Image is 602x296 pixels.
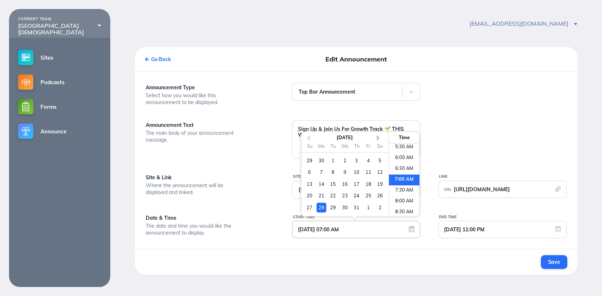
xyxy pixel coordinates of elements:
div: Su [305,141,315,151]
div: Edit Announcement [286,53,426,66]
div: Announcement Text [146,120,274,130]
li: 5:30 AM [389,142,420,153]
div: We [340,141,350,151]
div: Mo [316,141,326,151]
div: The main body of your announcement message. [146,130,236,143]
a: Announce [9,119,110,143]
li: 6:00 AM [389,153,420,164]
div: Choose Saturday, July 5th, 2025 [375,156,385,166]
div: Choose Tuesday, July 8th, 2025 [328,167,338,177]
div: Top Bar Announcement [299,89,396,95]
div: Choose Tuesday, July 1st, 2025 [328,156,338,166]
div: [GEOGRAPHIC_DATA][DEMOGRAPHIC_DATA] [18,22,101,36]
div: Choose Saturday, July 19th, 2025 [375,179,385,189]
button: Previous Month [302,133,314,144]
img: sites-small@2x.png [18,50,33,65]
li: 7:30 AM [389,185,420,196]
div: Choose Sunday, July 13th, 2025 [305,179,315,189]
span: [URL][DOMAIN_NAME] [454,186,510,193]
div: Sa [375,141,385,151]
img: announce-small@2x.png [18,124,33,139]
textarea: Sign Up & Join Us For Growth Track 🌱 THIS Weekend! → [293,121,420,157]
div: [DATE] [302,135,388,140]
ul: Time [389,143,420,216]
img: forms-small@2x.png [18,99,33,114]
span: [EMAIL_ADDRESS][DOMAIN_NAME] [470,20,577,27]
div: Tu [328,141,338,151]
a: Podcasts [9,70,110,94]
button: Save [541,255,567,269]
a: Forms [9,94,110,119]
div: Date & Time [146,213,274,223]
div: Choose Friday, July 25th, 2025 [363,191,373,201]
div: Link [439,173,567,181]
div: Choose Tuesday, July 29th, 2025 [328,203,338,213]
div: Choose Wednesday, July 2nd, 2025 [340,156,350,166]
div: Start Time [293,213,420,221]
span: Save [548,259,560,265]
div: Choose Monday, July 21st, 2025 [316,191,326,201]
div: Time [391,135,418,140]
div: Th [352,141,362,151]
div: Choose Thursday, July 17th, 2025 [352,179,362,189]
div: Announcement Type [146,83,274,92]
div: Choose Tuesday, July 15th, 2025 [328,179,338,189]
div: Choose Sunday, July 6th, 2025 [305,167,315,177]
button: Next Month [373,133,385,144]
li: 7:00 AM [389,175,420,185]
div: Choose Friday, July 4th, 2025 [363,156,373,166]
div: Choose Tuesday, July 22nd, 2025 [328,191,338,201]
a: Go Back [145,56,171,63]
div: Choose Saturday, July 26th, 2025 [375,191,385,201]
div: Choose Saturday, July 12th, 2025 [375,167,385,177]
div: Choose Thursday, July 3rd, 2025 [352,156,362,166]
div: Choose Thursday, July 10th, 2025 [352,167,362,177]
div: Choose Wednesday, July 30th, 2025 [340,203,350,213]
a: Sites [9,45,110,70]
div: Fr [363,141,373,151]
div: Choose Monday, July 14th, 2025 [316,179,326,189]
div: Choose Monday, June 30th, 2025 [316,156,326,166]
div: Choose Wednesday, July 23rd, 2025 [340,191,350,201]
div: Site [293,173,420,181]
div: [GEOGRAPHIC_DATA][DEMOGRAPHIC_DATA] [299,187,396,193]
div: Choose Sunday, July 27th, 2025 [305,203,315,213]
div: Choose Friday, August 1st, 2025 [363,203,373,213]
div: Choose Wednesday, July 9th, 2025 [340,167,350,177]
div: Choose Friday, July 18th, 2025 [363,179,373,189]
img: podcasts-small@2x.png [18,74,33,90]
div: month 2025-07 [304,155,386,213]
div: Choose Monday, July 7th, 2025 [316,167,326,177]
div: Site & Link [146,173,274,182]
li: 8:30 AM [389,207,420,218]
div: Choose Monday, July 28th, 2025 [316,203,326,213]
div: Choose Friday, July 11th, 2025 [363,167,373,177]
div: CURRENT TEAM [18,17,101,21]
div: The date and time you would like the announcement to display. [146,223,236,236]
div: Choose Sunday, June 29th, 2025 [305,156,315,166]
div: Select how you would like this announcement to be displayed. [146,92,236,106]
div: Where the announcement will be displayed and linked. [146,182,236,196]
div: Choose Thursday, July 24th, 2025 [352,191,362,201]
span: URL [444,187,452,192]
li: 6:30 AM [389,164,420,175]
li: 8:00 AM [389,196,420,207]
div: Choose Wednesday, July 16th, 2025 [340,179,350,189]
div: End Time [439,213,567,221]
div: Choose Thursday, July 31st, 2025 [352,203,362,213]
div: Choose Sunday, July 20th, 2025 [305,191,315,201]
div: Choose Saturday, August 2nd, 2025 [375,203,385,213]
